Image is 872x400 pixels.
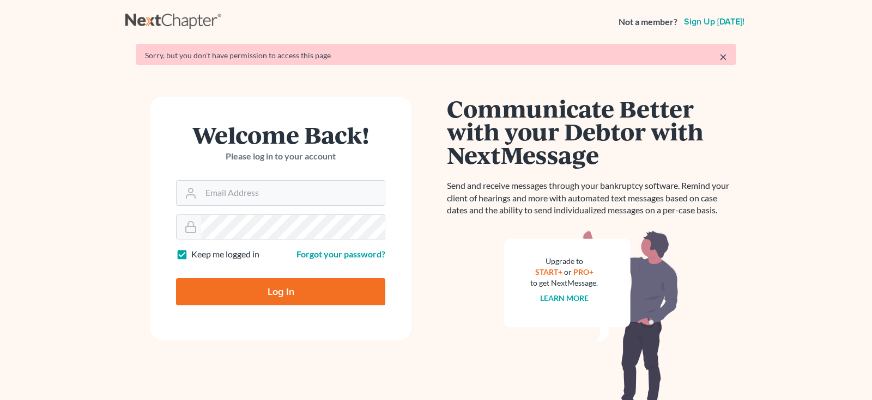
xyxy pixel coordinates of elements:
h1: Welcome Back! [176,123,385,146]
div: Upgrade to [530,256,598,267]
p: Send and receive messages through your bankruptcy software. Remind your client of hearings and mo... [447,180,736,217]
a: Forgot your password? [296,249,385,259]
a: Learn more [540,293,589,303]
h1: Communicate Better with your Debtor with NextMessage [447,97,736,167]
span: or [564,267,572,276]
div: Sorry, but you don't have permission to access this page [145,50,727,61]
a: × [719,50,727,63]
div: to get NextMessage. [530,278,598,288]
strong: Not a member? [619,16,677,28]
input: Log In [176,278,385,305]
a: START+ [535,267,562,276]
input: Email Address [201,181,385,205]
label: Keep me logged in [191,248,259,261]
a: PRO+ [573,267,594,276]
p: Please log in to your account [176,150,385,163]
a: Sign up [DATE]! [682,17,747,26]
